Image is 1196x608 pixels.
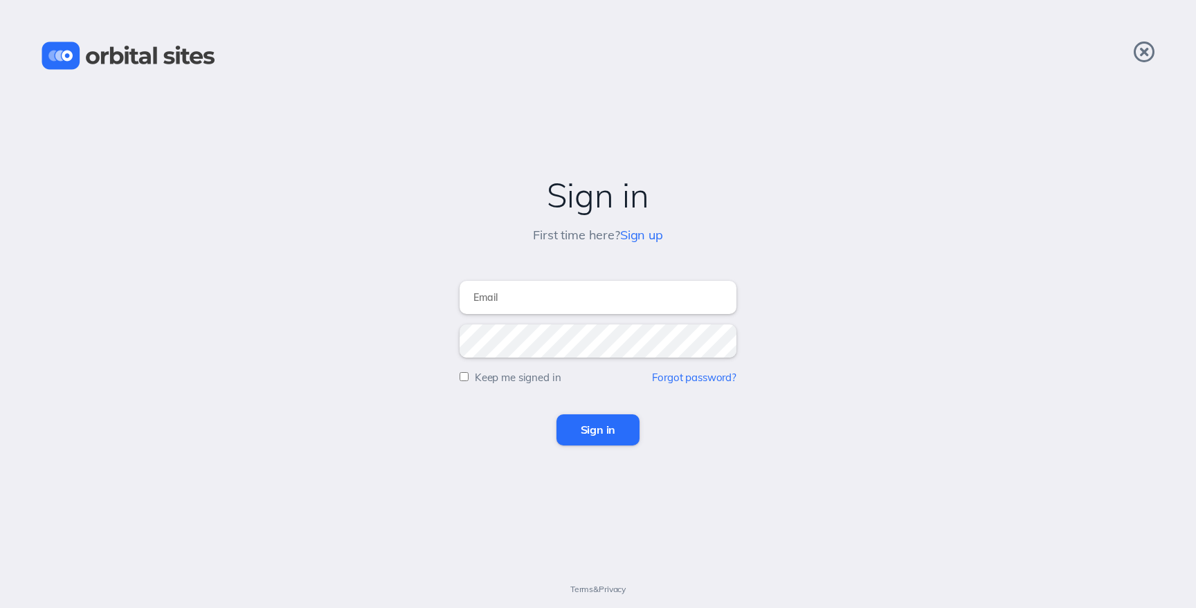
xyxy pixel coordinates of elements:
a: Privacy [599,584,626,594]
input: Sign in [556,414,640,445]
input: Email [460,281,736,314]
label: Keep me signed in [475,371,561,384]
a: Forgot password? [652,371,736,384]
h2: Sign in [14,176,1182,214]
img: Orbital Sites Logo [42,42,215,70]
a: Sign up [620,227,663,243]
h5: First time here? [533,228,663,243]
a: Terms [570,584,593,594]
